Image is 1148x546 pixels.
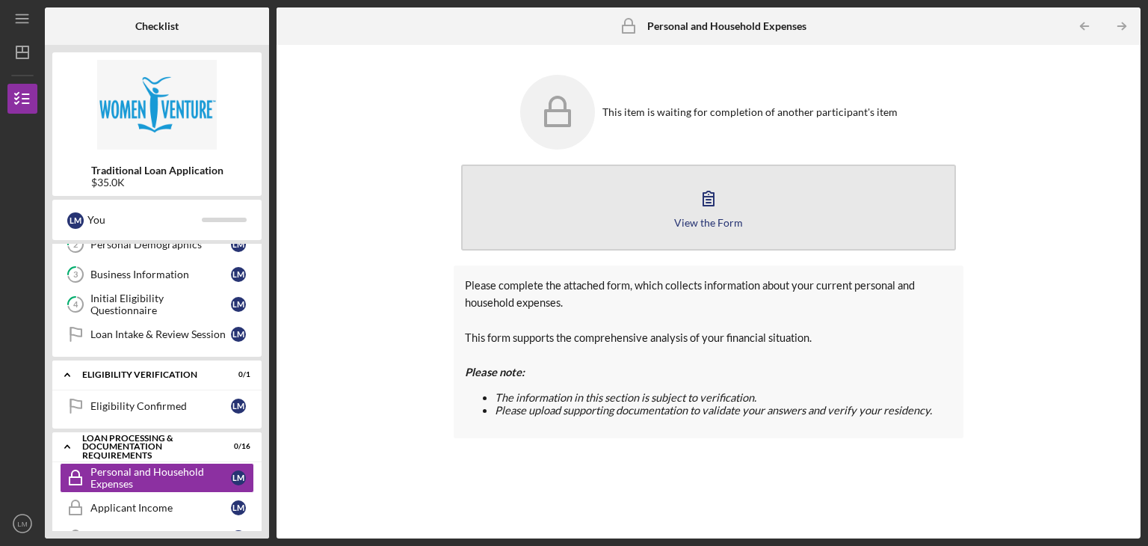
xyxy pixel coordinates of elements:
div: Personal and Household Expenses [90,466,231,490]
div: Business Information [90,269,231,280]
span: This form supports the comprehensive analysis of your financial situation. [465,331,812,344]
a: Personal and Household ExpensesLM [60,463,254,493]
tspan: 3 [73,270,78,280]
text: LM [17,520,27,528]
b: Personal and Household Expenses [647,20,806,32]
div: L M [231,267,246,282]
div: L M [231,470,246,485]
b: Traditional Loan Application [91,165,223,177]
button: LM [7,509,37,539]
div: Eligibility Verification [82,370,213,379]
button: View the Form [461,165,956,251]
a: Applicant IncomeLM [60,493,254,523]
div: L M [67,212,84,229]
div: L M [231,399,246,414]
div: L M [231,530,246,545]
div: Loan Processing & Documentation Requirements [82,434,213,460]
div: Loan Intake & Review Session [90,328,231,340]
img: Product logo [52,60,262,150]
div: This item is waiting for completion of another participant's item [602,106,898,118]
a: Eligibility ConfirmedLM [60,391,254,421]
div: 0 / 1 [223,370,250,379]
a: 3Business InformationLM [60,260,254,289]
div: 0 / 16 [223,442,250,451]
div: You [87,207,202,233]
tspan: 2 [73,240,78,250]
div: L M [231,500,246,515]
div: Personal Demographics [90,239,231,251]
div: $35.0K [91,177,223,188]
a: 2Personal DemographicsLM [60,230,254,260]
b: Checklist [135,20,179,32]
div: View the Form [674,217,743,228]
a: Loan Intake & Review SessionLM [60,319,254,349]
span: Please upload supporting documentation to validate your answers and verify your residency. [495,404,932,417]
a: 4Initial Eligibility QuestionnaireLM [60,289,254,319]
div: L M [231,297,246,312]
div: L M [231,327,246,342]
strong: Please note: [465,366,525,378]
div: Applicant Income [90,502,231,514]
span: Please complete the attached form, which collects information about your current personal and hou... [465,279,915,309]
tspan: 4 [73,300,78,310]
div: Eligibility Confirmed [90,400,231,412]
div: L M [231,237,246,252]
span: The information in this section is subject to verification. [495,391,756,404]
div: Initial Eligibility Questionnaire [90,292,231,316]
